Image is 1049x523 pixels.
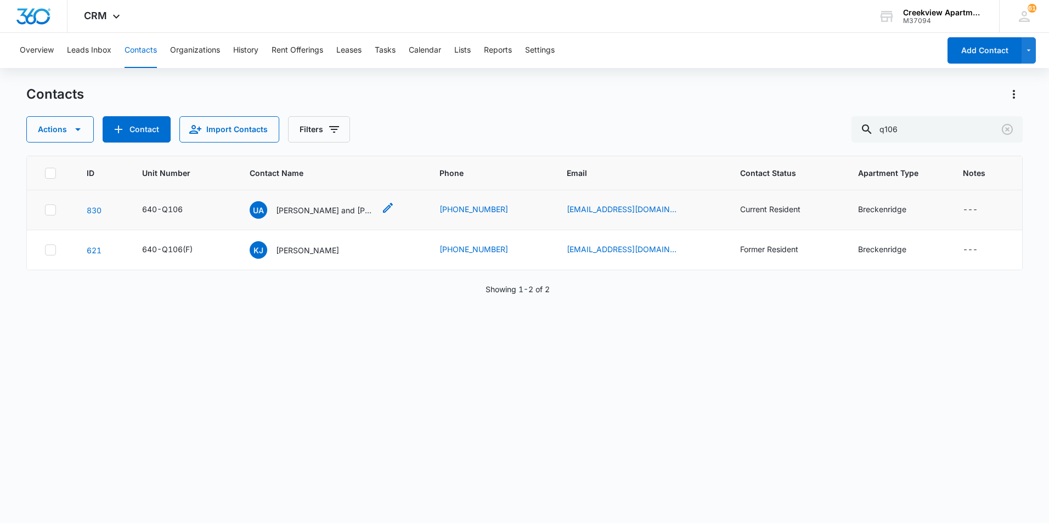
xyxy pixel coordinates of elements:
[903,8,983,17] div: account name
[84,10,107,21] span: CRM
[963,243,997,257] div: Notes - - Select to Edit Field
[486,283,550,295] p: Showing 1-2 of 2
[250,167,397,179] span: Contact Name
[142,203,183,215] div: 640-Q106
[567,243,676,255] a: [EMAIL_ADDRESS][DOMAIN_NAME]
[858,203,926,217] div: Apartment Type - Breckenridge - Select to Edit Field
[484,33,512,68] button: Reports
[87,246,101,255] a: Navigate to contact details page for Krystal Jaso
[1028,4,1036,13] div: notifications count
[439,243,528,257] div: Phone - (970) 347-9701 - Select to Edit Field
[439,203,508,215] a: [PHONE_NUMBER]
[858,167,937,179] span: Apartment Type
[1028,4,1036,13] span: 61
[250,201,394,219] div: Contact Name - Ulises and Lizbeth Saenz - Select to Edit Field
[179,116,279,143] button: Import Contacts
[276,245,339,256] p: [PERSON_NAME]
[740,243,818,257] div: Contact Status - Former Resident - Select to Edit Field
[142,203,202,217] div: Unit Number - 640-Q106 - Select to Edit Field
[963,203,997,217] div: Notes - - Select to Edit Field
[567,243,696,257] div: Email - Krystal21@yahoo.com - Select to Edit Field
[233,33,258,68] button: History
[963,203,978,217] div: ---
[525,33,555,68] button: Settings
[288,116,350,143] button: Filters
[103,116,171,143] button: Add Contact
[1005,86,1023,103] button: Actions
[858,243,906,255] div: Breckenridge
[67,33,111,68] button: Leads Inbox
[963,243,978,257] div: ---
[740,167,816,179] span: Contact Status
[903,17,983,25] div: account id
[740,203,820,217] div: Contact Status - Current Resident - Select to Edit Field
[272,33,323,68] button: Rent Offerings
[963,167,1005,179] span: Notes
[142,167,223,179] span: Unit Number
[740,203,800,215] div: Current Resident
[250,241,359,259] div: Contact Name - Krystal Jaso - Select to Edit Field
[567,167,697,179] span: Email
[858,243,926,257] div: Apartment Type - Breckenridge - Select to Edit Field
[250,241,267,259] span: KJ
[250,201,267,219] span: Ua
[439,203,528,217] div: Phone - (307) 679-5716 - Select to Edit Field
[567,203,696,217] div: Email - usaenz37@gmail.com - Select to Edit Field
[125,33,157,68] button: Contacts
[454,33,471,68] button: Lists
[858,203,906,215] div: Breckenridge
[26,86,84,103] h1: Contacts
[740,243,798,255] div: Former Resident
[948,37,1022,64] button: Add Contact
[142,243,212,257] div: Unit Number - 640-Q106(F) - Select to Edit Field
[567,203,676,215] a: [EMAIL_ADDRESS][DOMAIN_NAME]
[851,116,1023,143] input: Search Contacts
[26,116,94,143] button: Actions
[336,33,362,68] button: Leases
[276,204,375,216] p: [PERSON_NAME] and [PERSON_NAME]
[87,206,101,215] a: Navigate to contact details page for Ulises and Lizbeth Saenz
[87,167,100,179] span: ID
[409,33,441,68] button: Calendar
[999,121,1016,138] button: Clear
[439,243,508,255] a: [PHONE_NUMBER]
[375,33,396,68] button: Tasks
[170,33,220,68] button: Organizations
[439,167,524,179] span: Phone
[142,243,193,255] div: 640-Q106(F)
[20,33,54,68] button: Overview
